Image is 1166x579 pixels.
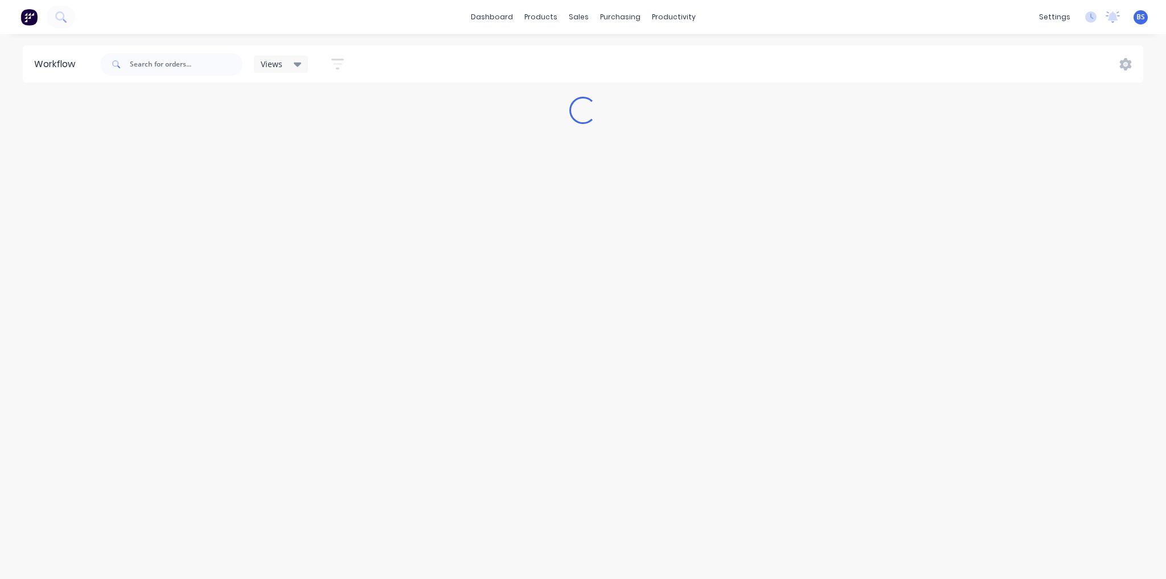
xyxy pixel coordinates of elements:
div: Workflow [34,57,81,71]
span: BS [1136,12,1145,22]
div: productivity [646,9,701,26]
span: Views [261,58,282,70]
div: products [519,9,563,26]
input: Search for orders... [130,53,243,76]
div: purchasing [594,9,646,26]
img: Factory [20,9,38,26]
div: sales [563,9,594,26]
a: dashboard [465,9,519,26]
div: settings [1033,9,1076,26]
